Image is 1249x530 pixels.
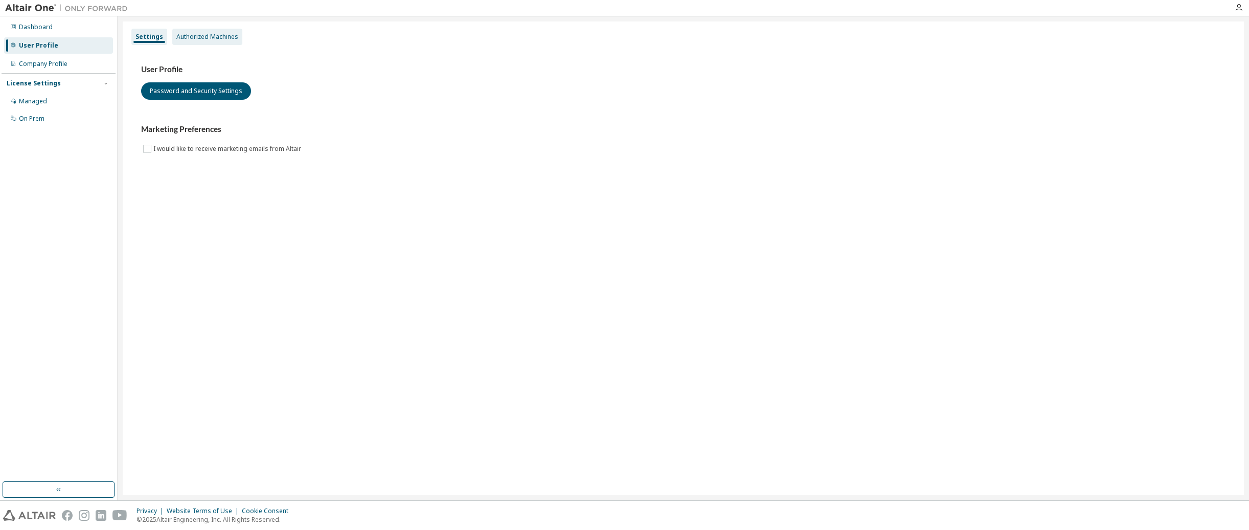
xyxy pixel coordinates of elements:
img: Altair One [5,3,133,13]
div: Managed [19,97,47,105]
h3: Marketing Preferences [141,124,1225,135]
img: instagram.svg [79,510,89,521]
div: Dashboard [19,23,53,31]
label: I would like to receive marketing emails from Altair [153,143,303,155]
img: youtube.svg [112,510,127,521]
div: On Prem [19,115,44,123]
div: Company Profile [19,60,67,68]
p: © 2025 Altair Engineering, Inc. All Rights Reserved. [137,515,294,524]
div: Website Terms of Use [167,507,242,515]
div: Settings [135,33,163,41]
div: Privacy [137,507,167,515]
div: Authorized Machines [176,33,238,41]
img: facebook.svg [62,510,73,521]
div: Cookie Consent [242,507,294,515]
div: User Profile [19,41,58,50]
img: linkedin.svg [96,510,106,521]
button: Password and Security Settings [141,82,251,100]
div: License Settings [7,79,61,87]
img: altair_logo.svg [3,510,56,521]
h3: User Profile [141,64,1225,75]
